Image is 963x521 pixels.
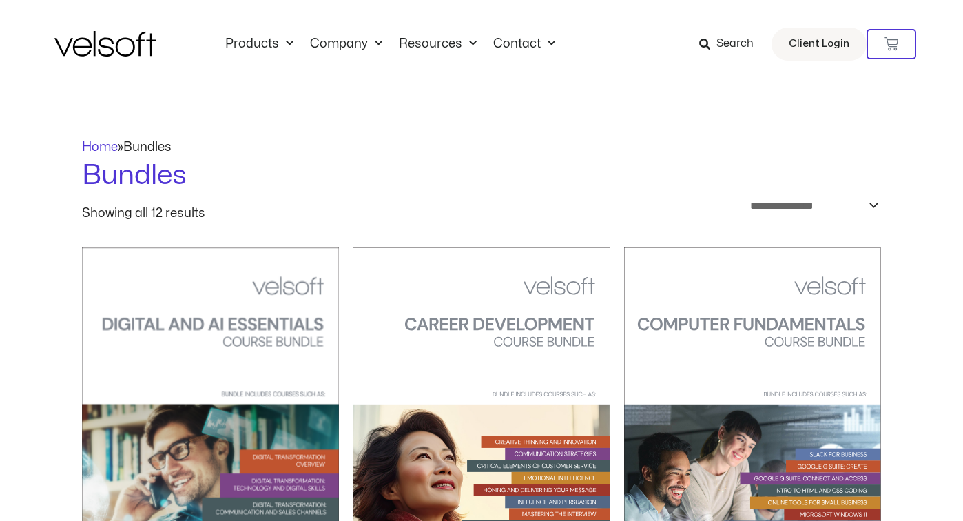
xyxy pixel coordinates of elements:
[391,37,485,52] a: ResourcesMenu Toggle
[54,31,156,57] img: Velsoft Training Materials
[217,37,563,52] nav: Menu
[716,35,754,53] span: Search
[789,35,849,53] span: Client Login
[217,37,302,52] a: ProductsMenu Toggle
[302,37,391,52] a: CompanyMenu Toggle
[82,207,205,220] p: Showing all 12 results
[485,37,563,52] a: ContactMenu Toggle
[772,28,867,61] a: Client Login
[82,141,118,153] a: Home
[699,32,763,56] a: Search
[741,195,881,216] select: Shop order
[123,141,172,153] span: Bundles
[82,141,172,153] span: »
[82,156,881,195] h1: Bundles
